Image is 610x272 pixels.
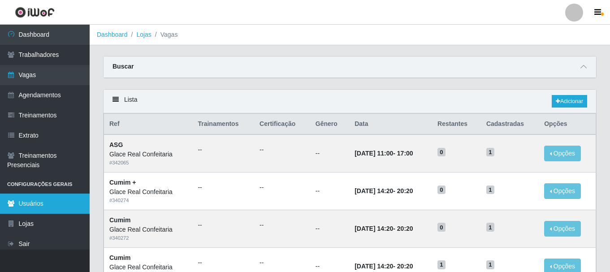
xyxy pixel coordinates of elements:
[310,134,349,172] td: --
[97,31,128,38] a: Dashboard
[486,260,494,269] span: 1
[112,63,134,70] strong: Buscar
[397,187,413,194] time: 20:20
[437,260,446,269] span: 1
[349,114,432,135] th: Data
[355,263,413,270] strong: -
[90,25,610,45] nav: breadcrumb
[544,146,581,161] button: Opções
[109,263,187,272] div: Glace Real Confeitaria
[355,150,393,157] time: [DATE] 11:00
[109,234,187,242] div: # 340272
[310,114,349,135] th: Gênero
[109,179,136,186] strong: Cumim +
[109,216,130,224] strong: Cumim
[260,183,305,192] ul: --
[437,223,446,232] span: 0
[432,114,481,135] th: Restantes
[481,114,539,135] th: Cadastradas
[355,263,393,270] time: [DATE] 14:20
[544,183,581,199] button: Opções
[198,258,249,268] ul: --
[355,225,393,232] time: [DATE] 14:20
[198,220,249,230] ul: --
[397,263,413,270] time: 20:20
[104,90,596,113] div: Lista
[136,31,151,38] a: Lojas
[260,145,305,155] ul: --
[192,114,254,135] th: Trainamentos
[109,225,187,234] div: Glace Real Confeitaria
[310,210,349,247] td: --
[109,150,187,159] div: Glace Real Confeitaria
[198,183,249,192] ul: --
[254,114,310,135] th: Certificação
[486,186,494,194] span: 1
[397,225,413,232] time: 20:20
[109,187,187,197] div: Glace Real Confeitaria
[109,197,187,204] div: # 340274
[437,148,446,157] span: 0
[355,187,413,194] strong: -
[109,159,187,167] div: # 342065
[151,30,178,39] li: Vagas
[486,223,494,232] span: 1
[397,150,413,157] time: 17:00
[260,258,305,268] ul: --
[15,7,55,18] img: CoreUI Logo
[260,220,305,230] ul: --
[437,186,446,194] span: 0
[355,187,393,194] time: [DATE] 14:20
[104,114,193,135] th: Ref
[310,173,349,210] td: --
[355,150,413,157] strong: -
[355,225,413,232] strong: -
[552,95,587,108] a: Adicionar
[198,145,249,155] ul: --
[109,141,123,148] strong: ASG
[544,221,581,237] button: Opções
[109,254,130,261] strong: Cumim
[486,148,494,157] span: 1
[539,114,596,135] th: Opções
